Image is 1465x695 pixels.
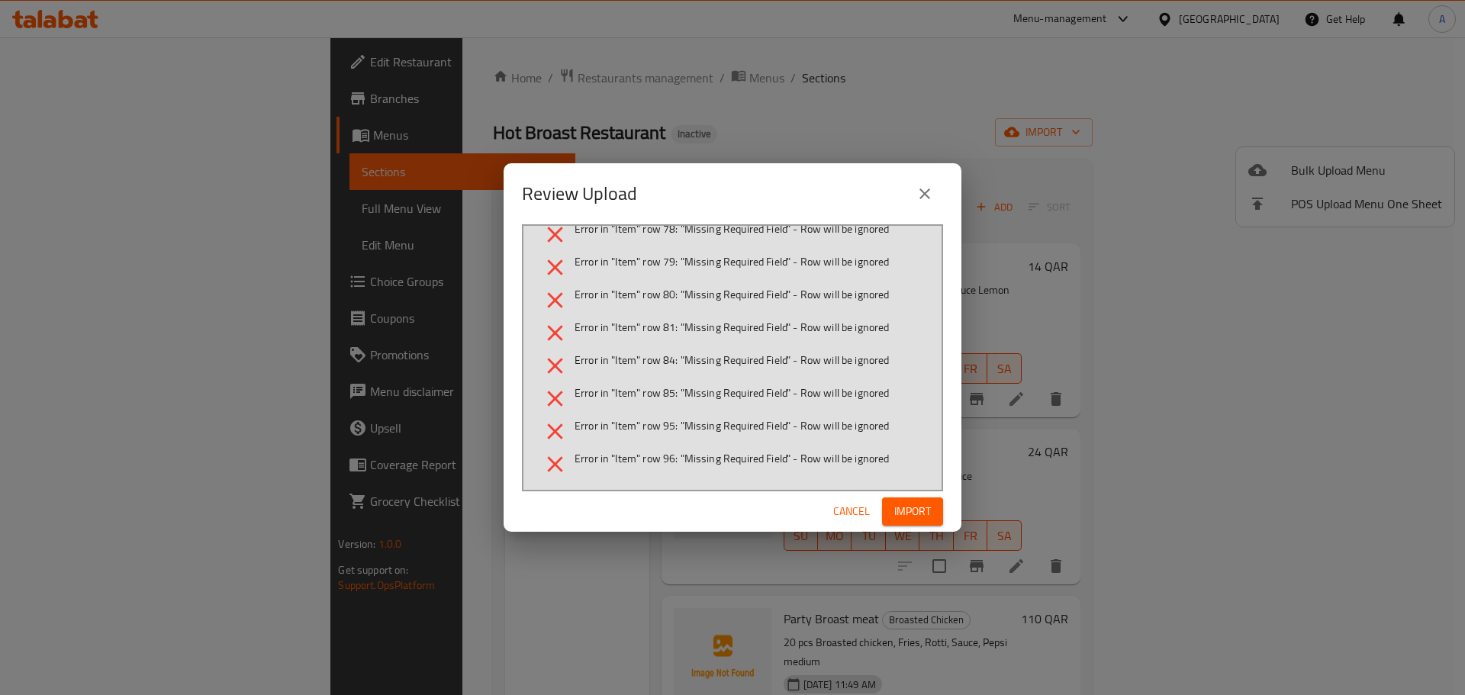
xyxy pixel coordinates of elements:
[575,254,890,269] span: Error in "Item" row 79: "Missing Required Field" - Row will be ignored
[894,502,931,521] span: Import
[575,451,890,466] span: Error in "Item" row 96: "Missing Required Field" - Row will be ignored
[575,385,890,401] span: Error in "Item" row 85: "Missing Required Field" - Row will be ignored
[906,175,943,212] button: close
[833,502,870,521] span: Cancel
[575,320,890,335] span: Error in "Item" row 81: "Missing Required Field" - Row will be ignored
[522,182,637,206] h2: Review Upload
[575,221,890,236] span: Error in "Item" row 78: "Missing Required Field" - Row will be ignored
[882,497,943,526] button: Import
[827,497,876,526] button: Cancel
[575,287,890,302] span: Error in "Item" row 80: "Missing Required Field" - Row will be ignored
[575,418,890,433] span: Error in "Item" row 95: "Missing Required Field" - Row will be ignored
[575,352,890,368] span: Error in "Item" row 84: "Missing Required Field" - Row will be ignored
